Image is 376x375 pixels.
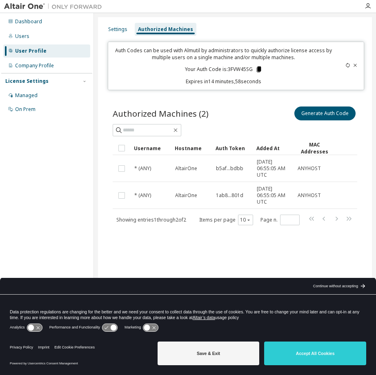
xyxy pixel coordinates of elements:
[175,192,197,199] span: AltairOne
[257,159,290,178] span: [DATE] 06:55:05 AM UTC
[4,2,106,11] img: Altair One
[138,26,193,33] div: Authorized Machines
[134,192,151,199] span: * (ANY)
[15,33,29,40] div: Users
[116,216,186,223] span: Showing entries 1 through 2 of 2
[199,215,253,225] span: Items per page
[15,48,47,54] div: User Profile
[5,78,49,84] div: License Settings
[240,217,251,223] button: 10
[185,66,263,73] p: Your Auth Code is: 3FVW45SG
[15,106,36,113] div: On Prem
[15,92,38,99] div: Managed
[113,47,334,61] p: Auth Codes can be used with Almutil by administrators to quickly authorize license access by mult...
[15,18,42,25] div: Dashboard
[294,107,356,120] button: Generate Auth Code
[216,142,250,155] div: Auth Token
[108,26,127,33] div: Settings
[256,142,291,155] div: Added At
[175,165,197,172] span: AltairOne
[113,108,209,119] span: Authorized Machines (2)
[15,62,54,69] div: Company Profile
[216,192,243,199] span: 1ab8...801d
[175,142,209,155] div: Hostname
[113,78,334,85] p: Expires in 14 minutes, 58 seconds
[298,192,321,199] span: ANYHOST
[134,142,168,155] div: Username
[134,165,151,172] span: * (ANY)
[260,215,300,225] span: Page n.
[216,165,243,172] span: b5af...bdbb
[257,186,290,205] span: [DATE] 06:55:05 AM UTC
[297,141,332,155] div: MAC Addresses
[298,165,321,172] span: ANYHOST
